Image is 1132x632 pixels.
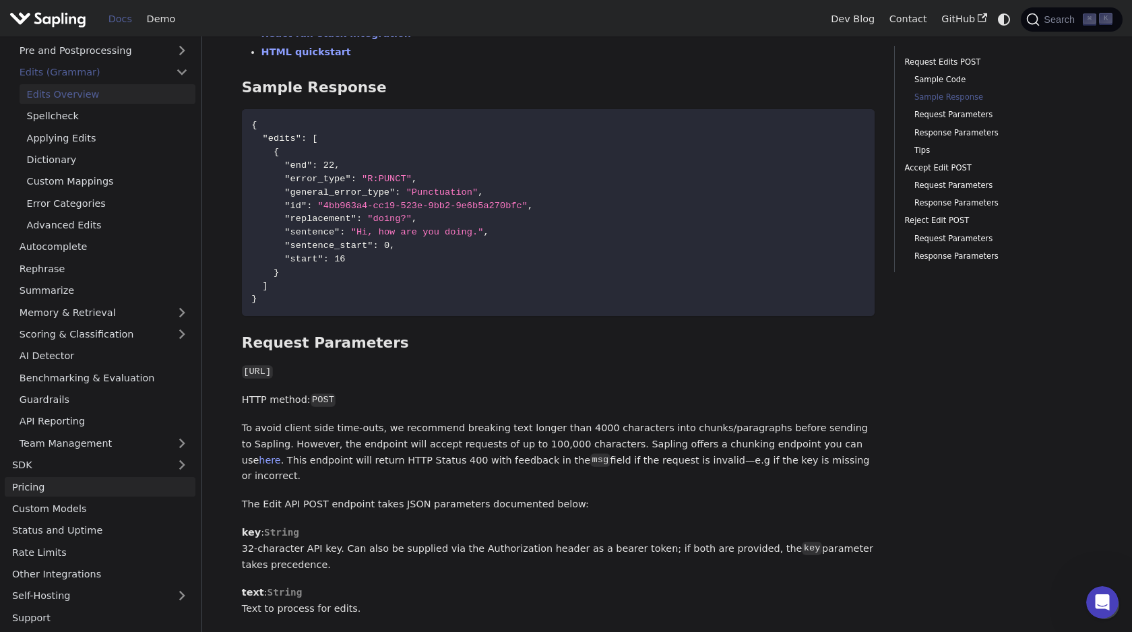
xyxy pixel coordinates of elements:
span: , [334,160,340,170]
a: Accept Edit POST [905,162,1088,175]
button: Switch between dark and light mode (currently system mode) [995,9,1014,29]
button: Search (Command+K) [1021,7,1122,32]
a: GitHub [934,9,994,30]
a: AI Detector [12,346,195,366]
a: Summarize [12,281,195,301]
span: , [389,241,395,251]
h3: Sample Response [242,79,875,97]
a: Status and Uptime [5,521,195,540]
span: "start" [284,254,323,264]
span: "Punctuation" [406,187,478,197]
span: { [251,120,257,130]
span: "doing?" [367,214,412,224]
p: HTTP method: [242,392,875,408]
span: "R:PUNCT" [362,174,412,184]
span: , [483,227,489,237]
span: : [307,201,312,211]
p: The Edit API POST endpoint takes JSON parameters documented below: [242,497,875,513]
span: "4bb963a4-cc19-523e-9bb2-9e6b5a270bfc" [318,201,528,211]
span: String [264,527,299,538]
a: Error Categories [20,193,195,213]
code: key [802,542,821,555]
a: Tips [914,144,1083,157]
a: Dev Blog [823,9,881,30]
span: , [528,201,533,211]
a: Sample Code [914,73,1083,86]
a: Memory & Retrieval [12,303,195,322]
span: "sentence" [284,227,340,237]
a: Pricing [5,477,195,497]
a: Custom Models [5,499,195,519]
span: : [340,227,345,237]
span: String [267,587,302,598]
a: Response Parameters [914,197,1083,210]
span: ] [263,281,268,291]
span: "sentence_start" [284,241,373,251]
span: , [478,187,483,197]
a: Reject Edit POST [905,214,1088,227]
a: Rate Limits [5,542,195,562]
strong: text [242,587,264,598]
a: Dictionary [20,150,195,170]
code: [URL] [242,365,273,379]
a: Sample Response [914,91,1083,104]
a: Docs [101,9,139,30]
code: POST [311,393,336,407]
p: To avoid client side time-outs, we recommend breaking text longer than 4000 characters into chunk... [242,420,875,484]
a: Request Parameters [914,179,1083,192]
span: : [351,174,356,184]
span: , [412,214,417,224]
a: HTML quickstart [261,46,351,57]
a: Demo [139,9,183,30]
span: : [323,254,329,264]
span: Search [1040,14,1083,25]
span: "replacement" [284,214,356,224]
span: } [274,267,279,278]
span: { [274,147,279,157]
a: Advanced Edits [20,216,195,235]
span: 0 [384,241,389,251]
a: Rephrase [12,259,195,278]
iframe: Intercom live chat [1086,586,1119,619]
a: Autocomplete [12,237,195,257]
strong: key [242,527,261,538]
span: "end" [284,160,312,170]
h3: Request Parameters [242,334,875,352]
a: Pre and Postprocessing [12,41,195,61]
a: Scoring & Classification [12,325,195,344]
a: Request Parameters [914,232,1083,245]
a: API Reporting [12,412,195,431]
a: Response Parameters [914,250,1083,263]
button: Expand sidebar category 'SDK' [168,455,195,475]
a: Self-Hosting [5,586,195,606]
a: Request Parameters [914,108,1083,121]
a: Support [5,608,195,627]
span: 22 [323,160,334,170]
kbd: K [1099,13,1112,25]
span: : [301,133,307,144]
span: "error_type" [284,174,350,184]
a: Benchmarking & Evaluation [12,368,195,387]
a: Edits Overview [20,84,195,104]
p: : Text to process for edits. [242,585,875,617]
a: here [259,455,280,466]
a: Other Integrations [5,565,195,584]
img: Sapling.ai [9,9,86,29]
span: : [312,160,317,170]
a: SDK [5,455,168,475]
span: : [356,214,362,224]
span: : [373,241,378,251]
a: Contact [882,9,935,30]
a: Spellcheck [20,106,195,126]
span: "id" [284,201,307,211]
a: React full-stack integration [261,28,411,39]
a: Custom Mappings [20,172,195,191]
span: "general_error_type" [284,187,395,197]
span: , [412,174,417,184]
a: Sapling.ai [9,9,91,29]
span: "Hi, how are you doing." [351,227,484,237]
code: msg [590,453,610,467]
a: Request Edits POST [905,56,1088,69]
a: Response Parameters [914,127,1083,139]
span: } [251,294,257,304]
